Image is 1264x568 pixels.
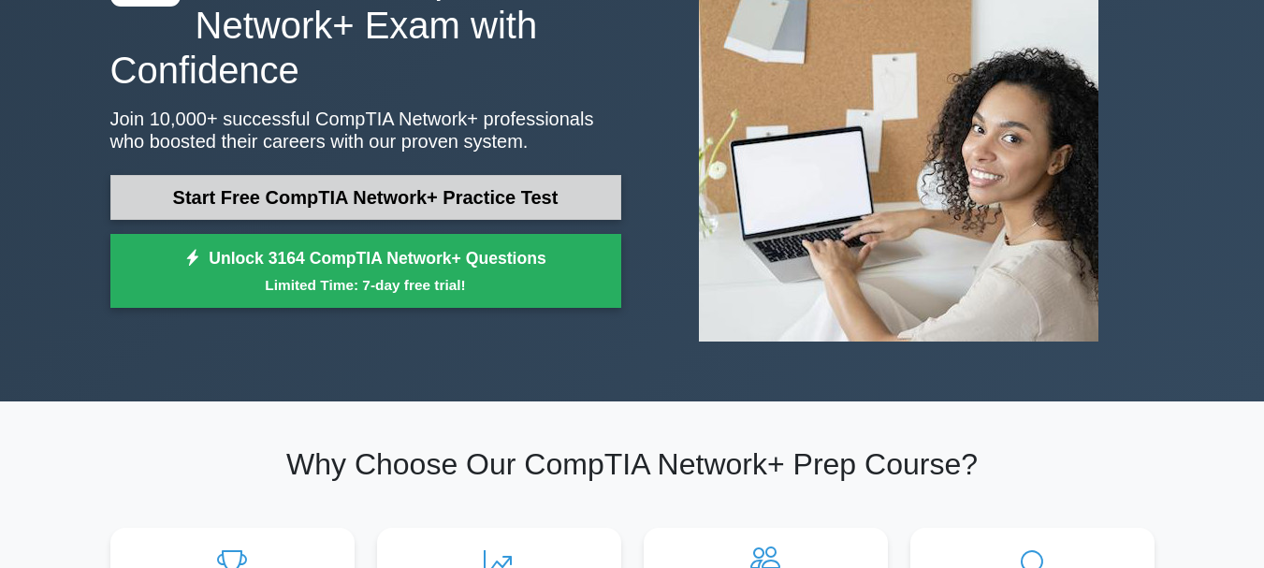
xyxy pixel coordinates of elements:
p: Join 10,000+ successful CompTIA Network+ professionals who boosted their careers with our proven ... [110,108,621,153]
small: Limited Time: 7-day free trial! [134,274,598,296]
a: Unlock 3164 CompTIA Network+ QuestionsLimited Time: 7-day free trial! [110,234,621,309]
h2: Why Choose Our CompTIA Network+ Prep Course? [110,446,1155,482]
a: Start Free CompTIA Network+ Practice Test [110,175,621,220]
